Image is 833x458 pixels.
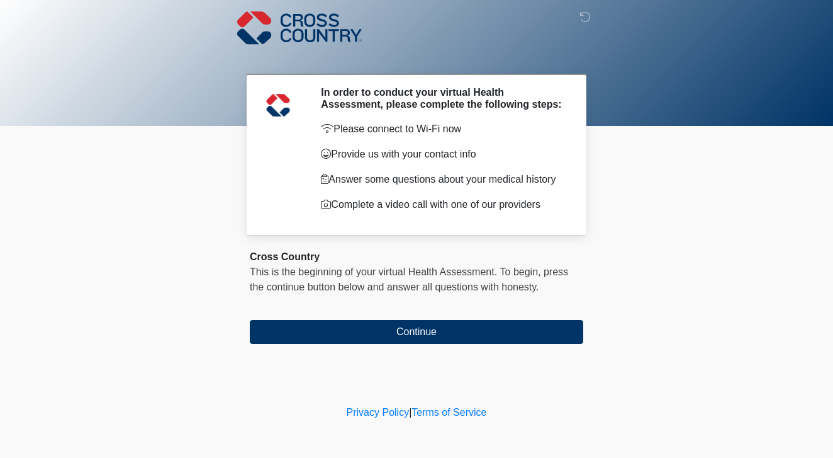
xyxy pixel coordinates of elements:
[411,407,486,418] a: Terms of Service
[240,45,593,69] h1: ‎ ‎ ‎
[250,320,583,344] button: Continue
[321,147,564,162] p: Provide us with your contact info
[250,249,583,265] div: Cross Country
[321,197,564,212] p: Complete a video call with one of our providers
[250,266,568,292] span: press the continue button below and answer all questions with honesty.
[259,86,297,124] img: Agent Avatar
[500,266,544,277] span: To begin,
[321,122,564,137] p: Please connect to Wi-Fi now
[409,407,411,418] a: |
[237,9,362,46] img: Cross Country Logo
[321,86,564,110] h2: In order to conduct your virtual Health Assessment, please complete the following steps:
[347,407,410,418] a: Privacy Policy
[321,172,564,187] p: Answer some questions about your medical history
[250,266,497,277] span: This is the beginning of your virtual Health Assessment.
